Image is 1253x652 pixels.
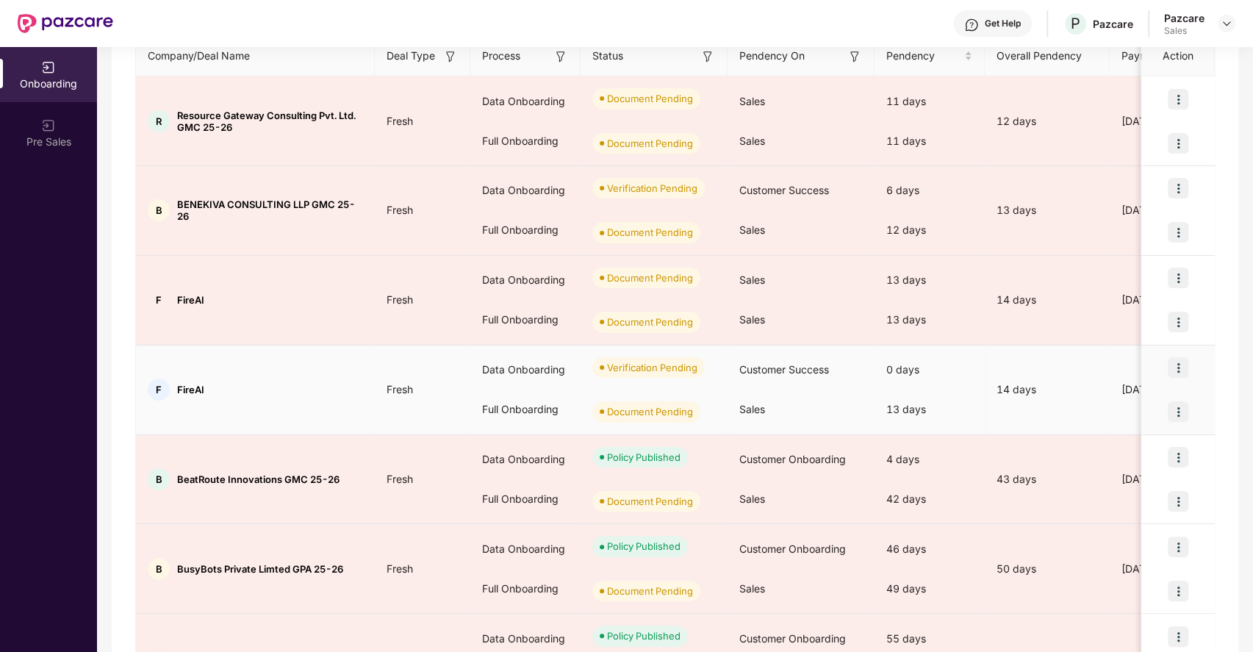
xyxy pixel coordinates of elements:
div: Document Pending [607,225,693,240]
div: [DATE] [1110,471,1220,487]
span: Customer Onboarding [739,542,846,555]
span: Customer Success [739,363,829,376]
div: 14 days [985,381,1110,398]
span: Fresh [375,293,425,306]
div: 12 days [875,210,985,250]
div: Document Pending [607,91,693,106]
th: Overall Pendency [985,36,1110,76]
div: B [148,199,170,221]
div: Data Onboarding [470,440,581,479]
span: FireAI [177,294,204,306]
span: BeatRoute Innovations GMC 25-26 [177,473,340,485]
div: Data Onboarding [470,82,581,121]
div: Document Pending [607,136,693,151]
div: F [148,379,170,401]
img: icon [1168,178,1188,198]
div: Full Onboarding [470,121,581,161]
img: svg+xml;base64,PHN2ZyB3aWR0aD0iMjAiIGhlaWdodD0iMjAiIHZpZXdCb3g9IjAgMCAyMCAyMCIgZmlsbD0ibm9uZSIgeG... [41,118,56,133]
span: BENEKIVA CONSULTING LLP GMC 25-26 [177,198,363,222]
div: Document Pending [607,404,693,419]
img: svg+xml;base64,PHN2ZyB3aWR0aD0iMTYiIGhlaWdodD0iMTYiIHZpZXdCb3g9IjAgMCAxNiAxNiIgZmlsbD0ibm9uZSIgeG... [847,49,862,64]
span: Customer Success [739,184,829,196]
img: icon [1168,268,1188,288]
span: Fresh [375,473,425,485]
div: 49 days [875,569,985,609]
span: Sales [739,223,765,236]
div: [DATE] [1110,381,1220,398]
div: 13 days [985,202,1110,218]
span: Sales [739,582,765,595]
span: Customer Onboarding [739,453,846,465]
span: Pendency [886,48,961,64]
img: icon [1168,89,1188,110]
div: 14 days [985,292,1110,308]
div: Full Onboarding [470,569,581,609]
img: icon [1168,626,1188,647]
div: B [148,558,170,580]
span: Resource Gateway Consulting Pvt. Ltd. GMC 25-26 [177,110,363,133]
img: svg+xml;base64,PHN2ZyB3aWR0aD0iMTYiIGhlaWdodD0iMTYiIHZpZXdCb3g9IjAgMCAxNiAxNiIgZmlsbD0ibm9uZSIgeG... [443,49,458,64]
div: Document Pending [607,271,693,285]
span: BusyBots Private Limted GPA 25-26 [177,563,343,575]
div: 13 days [875,260,985,300]
span: Deal Type [387,48,435,64]
div: 12 days [985,113,1110,129]
div: Policy Published [607,539,681,554]
div: 6 days [875,171,985,210]
img: svg+xml;base64,PHN2ZyB3aWR0aD0iMTYiIGhlaWdodD0iMTYiIHZpZXdCb3g9IjAgMCAxNiAxNiIgZmlsbD0ibm9uZSIgeG... [700,49,715,64]
div: Document Pending [607,584,693,598]
span: Sales [739,273,765,286]
span: Sales [739,313,765,326]
div: F [148,289,170,311]
div: Document Pending [607,315,693,329]
div: Data Onboarding [470,260,581,300]
img: icon [1168,581,1188,601]
th: Pendency [875,36,985,76]
div: Document Pending [607,494,693,509]
th: Action [1141,36,1215,76]
span: Fresh [375,115,425,127]
th: Company/Deal Name [136,36,375,76]
div: 50 days [985,561,1110,577]
img: icon [1168,133,1188,154]
img: icon [1168,312,1188,332]
div: Data Onboarding [470,171,581,210]
div: Full Onboarding [470,300,581,340]
span: Payment Done [1121,48,1196,64]
span: Sales [739,403,765,415]
img: svg+xml;base64,PHN2ZyB3aWR0aD0iMjAiIGhlaWdodD0iMjAiIHZpZXdCb3g9IjAgMCAyMCAyMCIgZmlsbD0ibm9uZSIgeG... [41,60,56,75]
div: [DATE] [1110,113,1220,129]
div: 11 days [875,82,985,121]
div: Data Onboarding [470,350,581,390]
div: 43 days [985,471,1110,487]
div: R [148,110,170,132]
div: Full Onboarding [470,210,581,250]
span: Fresh [375,383,425,395]
div: [DATE] [1110,292,1220,308]
img: svg+xml;base64,PHN2ZyB3aWR0aD0iMTYiIGhlaWdodD0iMTYiIHZpZXdCb3g9IjAgMCAxNiAxNiIgZmlsbD0ibm9uZSIgeG... [553,49,568,64]
div: 13 days [875,300,985,340]
div: 4 days [875,440,985,479]
img: New Pazcare Logo [18,14,113,33]
th: Payment Done [1110,36,1220,76]
span: P [1071,15,1080,32]
img: svg+xml;base64,PHN2ZyBpZD0iSGVscC0zMngzMiIgeG1sbnM9Imh0dHA6Ly93d3cudzMub3JnLzIwMDAvc3ZnIiB3aWR0aD... [964,18,979,32]
div: 0 days [875,350,985,390]
div: 13 days [875,390,985,429]
img: icon [1168,447,1188,467]
img: icon [1168,491,1188,512]
span: Sales [739,95,765,107]
div: Pazcare [1093,17,1133,31]
div: B [148,468,170,490]
div: Sales [1164,25,1204,37]
div: Verification Pending [607,181,697,196]
div: [DATE] [1110,202,1220,218]
div: [DATE] [1110,561,1220,577]
div: Policy Published [607,450,681,465]
span: Fresh [375,204,425,216]
img: icon [1168,537,1188,557]
img: icon [1168,401,1188,422]
span: Process [482,48,520,64]
div: 46 days [875,529,985,569]
img: icon [1168,357,1188,378]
